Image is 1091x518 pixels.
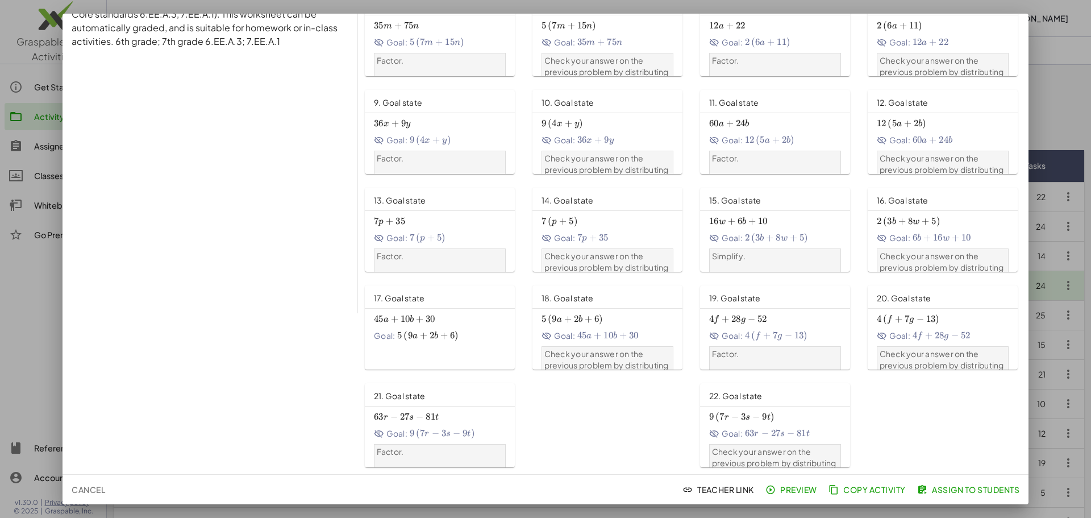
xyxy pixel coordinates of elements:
[877,134,910,146] span: Goal:
[709,118,719,129] span: 60
[738,216,742,227] span: 6
[868,90,1022,174] a: 12. Goal stateGoal:Check your answer on the previous problem by distributing the number back into...
[961,232,971,243] span: 10
[804,232,808,243] span: )
[877,36,910,48] span: Goal:
[455,38,460,47] span: n
[374,411,384,422] span: 63
[923,232,931,243] span: +
[455,330,459,341] span: )
[777,331,782,341] span: g
[758,216,768,227] span: 10
[909,20,919,31] span: 11
[365,90,519,174] a: 9. Goal stateGoal:Factor.
[929,36,936,48] span: +
[532,188,686,272] a: 14. Goal stateGoal:Check your answer on the previous problem by distributing the number back into...
[374,391,426,401] span: 21. Goal state
[599,232,609,243] span: 35
[426,313,435,325] span: 30
[617,38,622,47] span: n
[416,313,423,325] span: +
[951,330,959,341] span: −
[700,188,854,272] a: 15. Goal stateGoal:Simplify.
[745,134,755,146] span: 12
[746,413,750,422] span: s
[577,134,587,146] span: 36
[613,331,617,341] span: b
[408,330,413,341] span: 9
[391,313,398,325] span: +
[726,20,734,31] span: +
[594,330,601,341] span: +
[416,36,420,48] span: (
[709,232,743,244] span: Goal:
[548,118,552,129] span: (
[715,411,719,422] span: (
[544,153,671,198] p: Check your answer on the previous problem by distributing the number back into the expression.
[374,313,384,325] span: 45
[564,313,572,325] span: +
[719,22,724,31] span: a
[594,134,602,146] span: +
[897,119,902,129] span: a
[544,251,671,296] p: Check your answer on the previous problem by distributing the number back into the expression.
[424,136,430,145] span: x
[586,331,592,341] span: a
[880,55,1006,101] p: Check your answer on the previous problem by distributing the number back into the expression.
[559,216,567,227] span: +
[420,36,424,48] span: 7
[755,331,760,341] span: f
[365,188,519,272] a: 13. Goal stateGoal:Factor.
[585,313,592,325] span: +
[712,153,839,164] p: Factor.
[877,216,881,227] span: 2
[794,330,804,341] span: 13
[365,383,686,467] a: 21. Goal stateGoal:Factor.
[384,119,389,129] span: x
[726,118,734,129] span: +
[892,22,897,31] span: a
[629,330,639,341] span: 30
[392,118,399,129] span: +
[762,411,767,422] span: 9
[944,331,948,341] span: g
[908,216,913,227] span: 8
[868,188,1022,272] a: 16. Goal stateGoal:Check your answer on the previous problem by distributing the number back into...
[935,313,939,325] span: )
[922,216,929,227] span: +
[577,36,587,48] span: 35
[435,36,443,48] span: +
[542,20,546,31] span: 5
[935,330,944,341] span: 28
[877,313,881,325] span: 4
[374,330,395,342] span: Goal:
[913,134,922,146] span: 60
[782,134,786,146] span: 2
[926,313,936,325] span: 13
[883,313,887,325] span: (
[700,285,854,370] a: 19. Goal stateGoal:Factor.
[925,330,932,341] span: +
[384,315,389,324] span: a
[724,413,729,422] span: r
[751,36,755,48] span: (
[709,411,714,422] span: 9
[922,118,926,129] span: )
[597,36,605,48] span: +
[952,232,959,243] span: +
[374,195,426,205] span: 13. Goal state
[763,330,771,341] span: +
[447,134,451,146] span: )
[552,313,556,325] span: 9
[442,232,445,243] span: )
[604,134,609,146] span: 9
[377,153,503,164] p: Factor.
[767,413,771,422] span: t
[589,232,597,243] span: +
[755,232,760,243] span: 3
[404,20,414,31] span: 75
[378,217,384,226] span: p
[409,413,414,422] span: s
[619,330,627,341] span: +
[714,315,718,324] span: f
